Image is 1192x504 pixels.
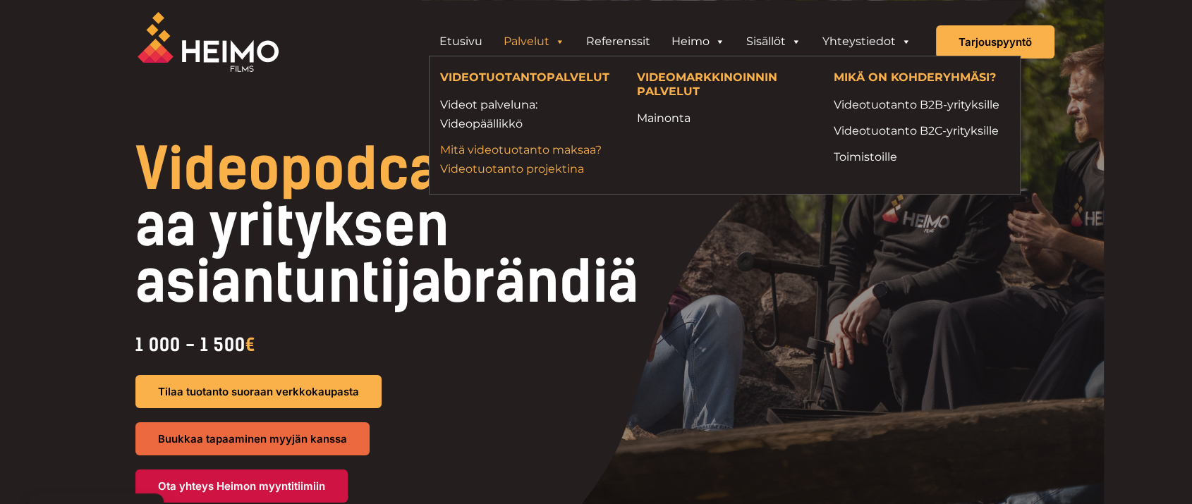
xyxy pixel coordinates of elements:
span: Ota yhteys Heimon myyntitiimiin [158,481,325,491]
a: Heimo [661,27,736,56]
img: Heimo Filmsin logo [138,12,279,72]
a: Etusivu [429,27,493,56]
h1: vahvistaa yrityksen asiantuntijabrändiä [135,141,692,310]
a: Toimistoille [834,147,1009,166]
h4: MIKÄ ON KOHDERYHMÄSI? [834,70,1009,87]
aside: Header Widget 1 [422,27,929,56]
a: Palvelut [493,27,576,56]
h4: VIDEOTUOTANTOPALVELUT [440,70,616,87]
h4: VIDEOMARKKINOINNIN PALVELUT [637,70,813,101]
div: 1 000 - 1 500 [135,328,692,361]
a: Videotuotanto B2C-yrityksille [834,121,1009,140]
a: Ota yhteys Heimon myyntitiimiin [135,469,348,503]
a: Mainonta [637,109,813,128]
a: Referenssit [576,27,661,56]
a: Yhteystiedot [812,27,922,56]
a: Tilaa tuotanto suoraan verkkokaupasta [135,375,382,408]
a: Mitä videotuotanto maksaa?Videotuotanto projektina [440,140,616,178]
a: Sisällöt [736,27,812,56]
span: Tilaa tuotanto suoraan verkkokaupasta [158,386,359,397]
a: Videotuotanto B2B-yrityksille [834,95,1009,114]
span: Videopodcast [135,135,488,203]
a: Tarjouspyyntö [936,25,1054,59]
span: Buukkaa tapaaminen myyjän kanssa [158,434,347,444]
a: Videot palveluna: Videopäällikkö [440,95,616,133]
a: Buukkaa tapaaminen myyjän kanssa [135,422,370,455]
span: € [245,334,255,355]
